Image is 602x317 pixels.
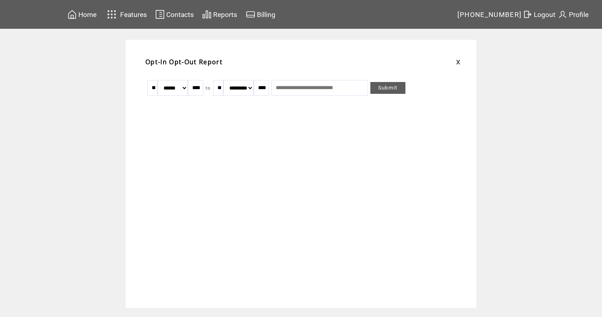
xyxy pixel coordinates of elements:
span: to [206,85,211,91]
a: Features [104,7,148,22]
span: Features [120,11,147,19]
span: Billing [257,11,275,19]
img: contacts.svg [155,9,165,19]
a: Logout [522,8,557,21]
a: Home [66,8,98,21]
a: Submit [370,82,405,94]
span: Contacts [166,11,194,19]
img: features.svg [105,8,119,21]
span: Opt-In Opt-Out Report [145,58,223,66]
img: home.svg [67,9,77,19]
img: creidtcard.svg [246,9,255,19]
span: Logout [534,11,556,19]
span: [PHONE_NUMBER] [457,11,522,19]
img: chart.svg [202,9,212,19]
img: profile.svg [558,9,567,19]
a: Reports [201,8,238,21]
a: Profile [557,8,590,21]
img: exit.svg [523,9,532,19]
a: Contacts [154,8,195,21]
a: Billing [245,8,277,21]
span: Profile [569,11,589,19]
span: Reports [213,11,237,19]
span: Home [78,11,97,19]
